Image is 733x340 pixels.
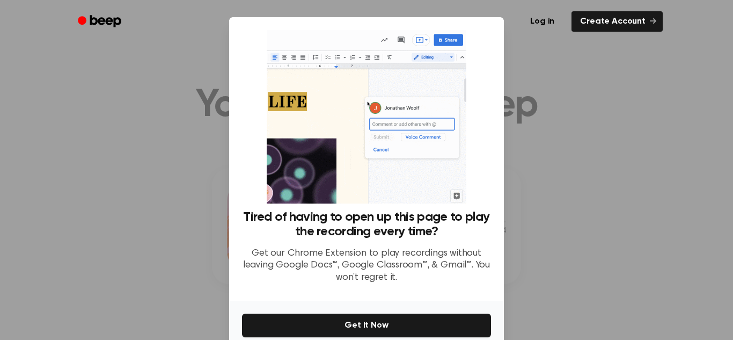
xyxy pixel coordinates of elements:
[242,248,491,284] p: Get our Chrome Extension to play recordings without leaving Google Docs™, Google Classroom™, & Gm...
[519,9,565,34] a: Log in
[571,11,663,32] a: Create Account
[242,314,491,337] button: Get It Now
[267,30,466,204] img: Beep extension in action
[70,11,131,32] a: Beep
[242,210,491,239] h3: Tired of having to open up this page to play the recording every time?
